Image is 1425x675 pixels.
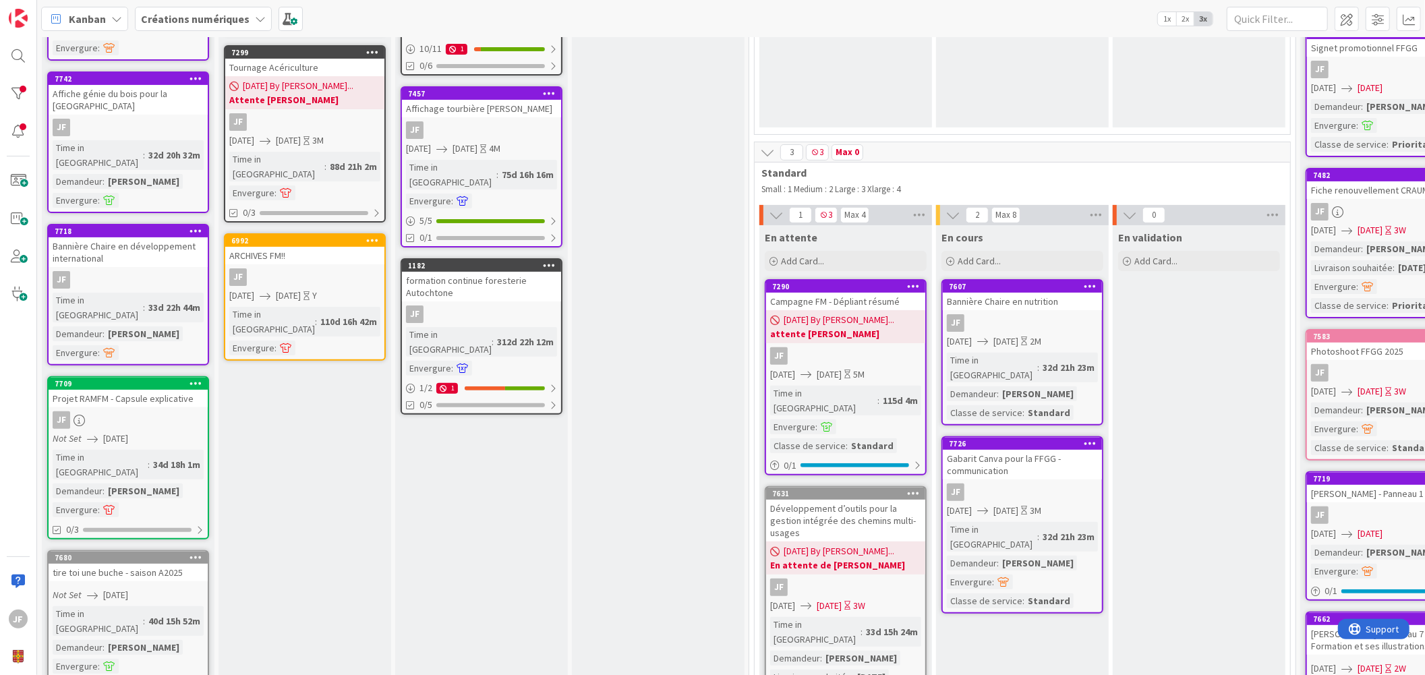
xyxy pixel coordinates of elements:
[105,640,183,655] div: [PERSON_NAME]
[9,9,28,28] img: Visit kanbanzone.com
[229,185,274,200] div: Envergure
[1394,384,1406,399] div: 3W
[47,71,209,213] a: 7742Affiche génie du bois pour la [GEOGRAPHIC_DATA]JFTime in [GEOGRAPHIC_DATA]:32d 20h 32mDemande...
[766,488,925,500] div: 7631
[406,142,431,156] span: [DATE]
[103,640,105,655] span: :
[408,261,561,270] div: 1182
[766,579,925,596] div: JF
[766,500,925,541] div: Développement d’outils pour la gestion intégrée des chemins multi-usages
[993,334,1018,349] span: [DATE]
[1311,279,1356,294] div: Envergure
[145,300,204,315] div: 33d 22h 44m
[1356,279,1358,294] span: :
[770,386,877,415] div: Time in [GEOGRAPHIC_DATA]
[49,85,208,115] div: Affiche génie du bois pour la [GEOGRAPHIC_DATA]
[419,42,442,56] span: 10 / 11
[243,79,353,93] span: [DATE] By [PERSON_NAME]...
[419,381,432,395] span: 1 / 2
[312,134,324,148] div: 3M
[765,279,927,475] a: 7290Campagne FM - Dépliant résumé[DATE] By [PERSON_NAME]...attente [PERSON_NAME]JF[DATE][DATE]5MT...
[98,502,100,517] span: :
[66,523,79,537] span: 0/3
[49,237,208,267] div: Bannière Chaire en développement international
[274,341,277,355] span: :
[53,606,143,636] div: Time in [GEOGRAPHIC_DATA]
[1311,81,1336,95] span: [DATE]
[766,347,925,365] div: JF
[1311,440,1387,455] div: Classe de service
[949,282,1102,291] div: 7607
[947,334,972,349] span: [DATE]
[55,74,208,84] div: 7742
[49,119,208,136] div: JF
[770,327,921,341] b: attente [PERSON_NAME]
[943,438,1102,450] div: 7726
[229,113,247,131] div: JF
[143,614,145,628] span: :
[53,411,70,429] div: JF
[784,544,894,558] span: [DATE] By [PERSON_NAME]...
[947,522,1037,552] div: Time in [GEOGRAPHIC_DATA]
[224,233,386,361] a: 6992ARCHIVES FM!!JF[DATE][DATE]YTime in [GEOGRAPHIC_DATA]:110d 16h 42mEnvergure:
[53,450,148,479] div: Time in [GEOGRAPHIC_DATA]
[53,502,98,517] div: Envergure
[28,2,61,18] span: Support
[770,579,788,596] div: JF
[853,368,865,382] div: 5M
[49,73,208,85] div: 7742
[492,334,494,349] span: :
[402,260,561,272] div: 1182
[1358,527,1383,541] span: [DATE]
[53,140,143,170] div: Time in [GEOGRAPHIC_DATA]
[879,393,921,408] div: 115d 4m
[1311,545,1361,560] div: Demandeur
[317,314,380,329] div: 110d 16h 42m
[817,599,842,613] span: [DATE]
[53,119,70,136] div: JF
[498,167,557,182] div: 75d 16h 16m
[225,235,384,264] div: 6992ARCHIVES FM!!
[853,599,865,613] div: 3W
[1134,255,1177,267] span: Add Card...
[451,361,453,376] span: :
[997,556,999,570] span: :
[1394,223,1406,237] div: 3W
[947,314,964,332] div: JF
[992,575,994,589] span: :
[402,260,561,301] div: 1182formation continue foresterie Autochtone
[1311,260,1393,275] div: Livraison souhaitée
[408,89,561,98] div: 7457
[1311,203,1329,221] div: JF
[49,225,208,237] div: 7718
[817,368,842,382] span: [DATE]
[846,438,848,453] span: :
[1311,364,1329,382] div: JF
[145,148,204,163] div: 32d 20h 32m
[1227,7,1328,31] input: Quick Filter...
[494,334,557,349] div: 312d 22h 12m
[772,489,925,498] div: 7631
[943,314,1102,332] div: JF
[941,436,1103,614] a: 7726Gabarit Canva pour la FFGG - communicationJF[DATE][DATE]3MTime in [GEOGRAPHIC_DATA]:32d 21h 2...
[69,11,106,27] span: Kanban
[766,293,925,310] div: Campagne FM - Dépliant résumé
[402,272,561,301] div: formation continue foresterie Autochtone
[770,558,921,572] b: En attente de [PERSON_NAME]
[1311,506,1329,524] div: JF
[1361,241,1363,256] span: :
[496,167,498,182] span: :
[943,438,1102,479] div: 7726Gabarit Canva pour la FFGG - communication
[947,593,1022,608] div: Classe de service
[784,459,796,473] span: 0 / 1
[1037,360,1039,375] span: :
[1361,99,1363,114] span: :
[1311,61,1329,78] div: JF
[1039,360,1098,375] div: 32d 21h 23m
[402,40,561,57] div: 10/111
[943,483,1102,501] div: JF
[402,380,561,397] div: 1/21
[1311,118,1356,133] div: Envergure
[1387,137,1389,152] span: :
[781,255,824,267] span: Add Card...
